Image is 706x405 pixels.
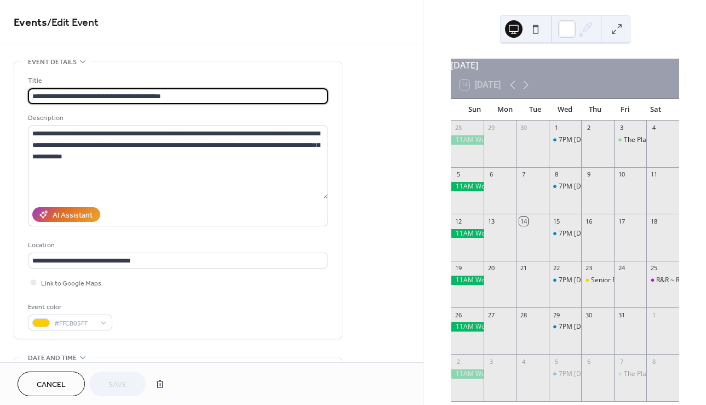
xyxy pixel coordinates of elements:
[519,264,527,272] div: 21
[460,99,490,121] div: Sun
[487,357,495,366] div: 3
[454,124,462,132] div: 28
[520,99,550,121] div: Tue
[650,264,658,272] div: 25
[549,369,582,379] div: 7PM Bible Study
[28,56,77,68] span: Event details
[41,278,101,289] span: Link to Google Maps
[552,264,560,272] div: 22
[54,318,95,329] span: #FFCB05FF
[617,217,625,225] div: 17
[650,357,658,366] div: 8
[451,369,484,379] div: 11AM Worship Service
[617,124,625,132] div: 3
[487,217,495,225] div: 13
[650,124,658,132] div: 4
[552,124,560,132] div: 1
[454,357,462,366] div: 2
[614,369,647,379] div: The Place Hangout 5-7PM
[454,264,462,272] div: 19
[650,170,658,179] div: 11
[549,229,582,238] div: 7PM Bible Study
[451,135,484,145] div: 11AM Worship Service
[559,322,665,332] div: 7PM [DEMOGRAPHIC_DATA] Study
[552,357,560,366] div: 5
[610,99,640,121] div: Fri
[617,264,625,272] div: 24
[552,217,560,225] div: 15
[519,170,527,179] div: 7
[624,369,703,379] div: The Place Hangout 5-7PM
[37,379,66,391] span: Cancel
[451,59,679,72] div: [DATE]
[550,99,580,121] div: Wed
[451,182,484,191] div: 11AM Worship Service
[487,170,495,179] div: 6
[487,124,495,132] div: 29
[559,135,665,145] div: 7PM [DEMOGRAPHIC_DATA] Study
[519,217,527,225] div: 14
[454,311,462,319] div: 26
[559,229,665,238] div: 7PM [DEMOGRAPHIC_DATA] Study
[646,276,679,285] div: R&R ~ Renew and Refresh Your Spirit
[28,301,110,313] div: Event color
[584,264,593,272] div: 23
[549,182,582,191] div: 7PM Bible Study
[617,357,625,366] div: 7
[584,357,593,366] div: 6
[617,170,625,179] div: 10
[614,135,647,145] div: The Place Hangout 5-7PM
[18,372,85,396] button: Cancel
[650,217,658,225] div: 18
[640,99,670,121] div: Sat
[487,311,495,319] div: 27
[559,276,665,285] div: 7PM [DEMOGRAPHIC_DATA] Study
[451,322,484,332] div: 11AM Worship Service
[519,124,527,132] div: 30
[584,217,593,225] div: 16
[28,239,326,251] div: Location
[451,276,484,285] div: 11AM Worship Service
[47,12,99,33] span: / Edit Event
[28,112,326,124] div: Description
[584,311,593,319] div: 30
[28,75,326,87] div: Title
[454,170,462,179] div: 5
[487,264,495,272] div: 20
[519,311,527,319] div: 28
[552,170,560,179] div: 8
[581,276,614,285] div: Senior Fellowship Hour & Birthday Celebrations!
[519,357,527,366] div: 4
[584,170,593,179] div: 9
[454,217,462,225] div: 12
[584,124,593,132] div: 2
[53,210,93,221] div: AI Assistant
[559,369,665,379] div: 7PM [DEMOGRAPHIC_DATA] Study
[650,311,658,319] div: 1
[451,229,484,238] div: 11AM Worship Service
[624,135,703,145] div: The Place Hangout 5-7PM
[28,352,77,364] span: Date and time
[490,99,520,121] div: Mon
[559,182,665,191] div: 7PM [DEMOGRAPHIC_DATA] Study
[549,135,582,145] div: 7PM Bible Study
[14,12,47,33] a: Events
[580,99,610,121] div: Thu
[552,311,560,319] div: 29
[549,276,582,285] div: 7PM Bible Study
[549,322,582,332] div: 7PM Bible Study
[617,311,625,319] div: 31
[32,207,100,222] button: AI Assistant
